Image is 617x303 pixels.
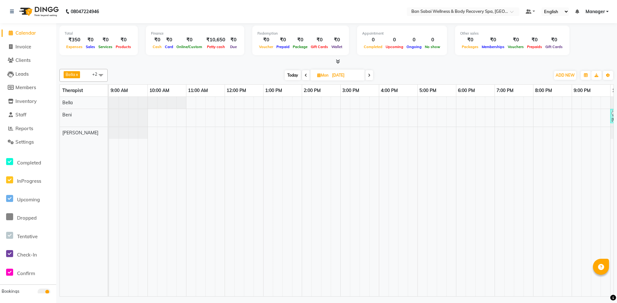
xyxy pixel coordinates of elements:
[62,88,83,93] span: Therapist
[114,36,133,44] div: ₹0
[460,36,480,44] div: ₹0
[66,72,75,77] span: Bella
[62,112,72,118] span: Beni
[330,45,344,49] span: Wallet
[15,139,34,145] span: Settings
[544,36,564,44] div: ₹0
[65,36,84,44] div: ₹350
[480,36,506,44] div: ₹0
[15,125,33,131] span: Reports
[65,45,84,49] span: Expenses
[572,86,592,95] a: 9:00 PM
[309,36,330,44] div: ₹0
[2,111,55,119] a: Staff
[460,45,480,49] span: Packages
[109,86,130,95] a: 9:00 AM
[205,45,227,49] span: Petty cash
[309,45,330,49] span: Gift Cards
[228,36,239,44] div: ₹0
[544,45,564,49] span: Gift Cards
[418,86,438,95] a: 5:00 PM
[225,86,248,95] a: 12:00 PM
[423,36,442,44] div: 0
[2,57,55,64] a: Clients
[62,130,98,136] span: [PERSON_NAME]
[405,45,423,49] span: Ongoing
[316,73,330,78] span: Mon
[17,178,41,184] span: InProgress
[175,36,204,44] div: ₹0
[114,45,133,49] span: Products
[175,45,204,49] span: Online/Custom
[17,270,35,276] span: Confirm
[75,72,78,77] a: x
[15,98,37,104] span: Inventory
[84,36,97,44] div: ₹0
[362,31,442,36] div: Appointment
[71,3,99,21] b: 08047224946
[460,31,564,36] div: Other sales
[15,84,36,90] span: Members
[2,125,55,132] a: Reports
[2,139,55,146] a: Settings
[17,252,37,258] span: Check-In
[590,277,611,297] iframe: chat widget
[186,86,210,95] a: 11:00 AM
[257,31,344,36] div: Redemption
[533,86,554,95] a: 8:00 PM
[257,45,275,49] span: Voucher
[204,36,228,44] div: ₹10,650
[285,70,301,80] span: Today
[506,36,525,44] div: ₹0
[97,36,114,44] div: ₹0
[163,36,175,44] div: ₹0
[495,86,515,95] a: 7:00 PM
[15,71,29,77] span: Leads
[17,160,41,166] span: Completed
[148,86,171,95] a: 10:00 AM
[15,57,31,63] span: Clients
[228,45,238,49] span: Due
[586,8,605,15] span: Manager
[330,36,344,44] div: ₹0
[15,112,26,118] span: Staff
[2,98,55,105] a: Inventory
[2,71,55,78] a: Leads
[151,31,239,36] div: Finance
[384,36,405,44] div: 0
[151,45,163,49] span: Cash
[163,45,175,49] span: Card
[151,36,163,44] div: ₹0
[379,86,399,95] a: 4:00 PM
[62,100,73,105] span: Bella
[17,215,37,221] span: Dropped
[275,36,291,44] div: ₹0
[15,44,31,50] span: Invoice
[330,71,362,80] input: 2025-08-25
[456,86,477,95] a: 6:00 PM
[525,45,544,49] span: Prepaids
[84,45,97,49] span: Sales
[480,45,506,49] span: Memberships
[2,84,55,91] a: Members
[92,72,102,77] span: +2
[2,289,19,294] span: Bookings
[405,36,423,44] div: 0
[16,3,60,21] img: logo
[341,86,361,95] a: 3:00 PM
[291,36,309,44] div: ₹0
[17,197,40,203] span: Upcoming
[97,45,114,49] span: Services
[384,45,405,49] span: Upcoming
[554,71,576,80] button: ADD NEW
[291,45,309,49] span: Package
[556,73,575,78] span: ADD NEW
[2,43,55,51] a: Invoice
[302,86,322,95] a: 2:00 PM
[423,45,442,49] span: No show
[264,86,284,95] a: 1:00 PM
[362,45,384,49] span: Completed
[275,45,291,49] span: Prepaid
[362,36,384,44] div: 0
[65,31,133,36] div: Total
